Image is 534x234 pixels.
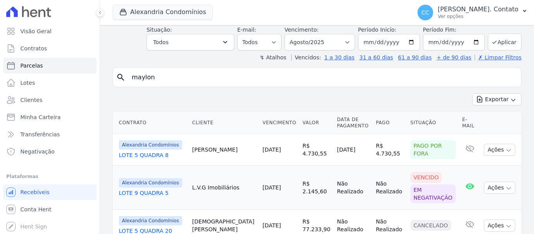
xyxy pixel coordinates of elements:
label: Vencidos: [291,54,321,61]
button: Alexandria Condomínios [113,5,213,20]
th: Situação [407,112,459,134]
a: + de 90 dias [437,54,471,61]
a: LOTE 5 QUADRA 8 [119,151,186,159]
th: Vencimento [259,112,299,134]
label: E-mail: [237,27,256,33]
span: Negativação [20,148,55,155]
a: Recebíveis [3,184,97,200]
label: Situação: [147,27,172,33]
label: Período Fim: [423,26,485,34]
th: Contrato [113,112,189,134]
button: Todos [147,34,234,50]
span: Alexandria Condomínios [119,140,182,150]
div: Vencido [410,172,442,183]
a: 31 a 60 dias [359,54,393,61]
a: [DATE] [262,184,281,191]
td: [PERSON_NAME] [189,134,260,166]
th: E-mail [459,112,481,134]
span: Alexandria Condomínios [119,178,182,188]
button: Ações [484,144,515,156]
a: ✗ Limpar Filtros [475,54,521,61]
th: Data de Pagamento [334,112,373,134]
button: Aplicar [488,34,521,50]
a: 1 a 30 dias [324,54,355,61]
th: Cliente [189,112,260,134]
label: Vencimento: [285,27,319,33]
a: Parcelas [3,58,97,73]
td: Não Realizado [373,166,407,210]
a: Transferências [3,127,97,142]
p: [PERSON_NAME]. Contato [438,5,518,13]
span: Lotes [20,79,35,87]
input: Buscar por nome do lote ou do cliente [127,70,518,85]
td: R$ 4.730,55 [299,134,334,166]
div: Em negativação [410,184,456,203]
a: Clientes [3,92,97,108]
span: Todos [153,38,168,47]
p: Ver opções [438,13,518,20]
td: [DATE] [334,134,373,166]
div: Pago por fora [410,140,456,159]
a: 61 a 90 dias [398,54,432,61]
div: Cancelado [410,220,451,231]
a: [DATE] [262,146,281,153]
a: Visão Geral [3,23,97,39]
th: Pago [373,112,407,134]
td: L.V.G Imobiliários [189,166,260,210]
a: [DATE] [262,222,281,229]
a: Minha Carteira [3,109,97,125]
label: ↯ Atalhos [260,54,286,61]
button: CC [PERSON_NAME]. Contato Ver opções [411,2,534,23]
button: Ações [484,182,515,194]
td: R$ 4.730,55 [373,134,407,166]
button: Exportar [472,93,521,105]
span: Conta Hent [20,205,51,213]
span: Recebíveis [20,188,50,196]
span: Parcelas [20,62,43,70]
a: Contratos [3,41,97,56]
a: LOTE 9 QUADRA 5 [119,189,186,197]
a: Lotes [3,75,97,91]
div: Plataformas [6,172,93,181]
label: Período Inicío: [358,27,396,33]
span: Contratos [20,45,47,52]
button: Ações [484,220,515,232]
a: Negativação [3,144,97,159]
span: Minha Carteira [20,113,61,121]
span: Alexandria Condomínios [119,216,182,225]
a: Conta Hent [3,202,97,217]
th: Valor [299,112,334,134]
span: Transferências [20,130,60,138]
td: Não Realizado [334,166,373,210]
span: Visão Geral [20,27,52,35]
td: R$ 2.145,60 [299,166,334,210]
i: search [116,73,125,82]
span: Clientes [20,96,42,104]
span: CC [421,10,429,15]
